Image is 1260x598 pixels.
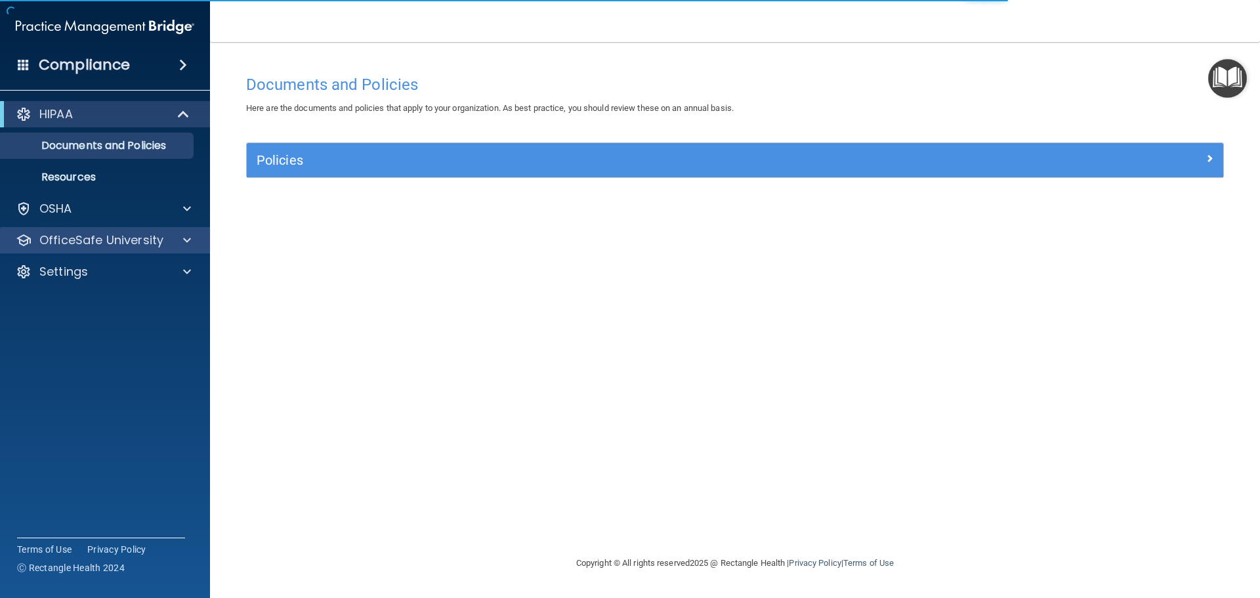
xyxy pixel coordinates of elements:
a: Policies [257,150,1213,171]
a: Terms of Use [843,558,894,568]
a: OSHA [16,201,191,217]
p: HIPAA [39,106,73,122]
p: Documents and Policies [9,139,188,152]
p: OSHA [39,201,72,217]
a: Settings [16,264,191,280]
a: HIPAA [16,106,190,122]
a: OfficeSafe University [16,232,191,248]
p: OfficeSafe University [39,232,163,248]
h5: Policies [257,153,969,167]
h4: Documents and Policies [246,76,1224,93]
p: Resources [9,171,188,184]
h4: Compliance [39,56,130,74]
span: Here are the documents and policies that apply to your organization. As best practice, you should... [246,103,734,113]
a: Privacy Policy [87,543,146,556]
a: Terms of Use [17,543,72,556]
span: Ⓒ Rectangle Health 2024 [17,561,125,574]
div: Copyright © All rights reserved 2025 @ Rectangle Health | | [495,542,975,584]
img: PMB logo [16,14,194,40]
a: Privacy Policy [789,558,841,568]
p: Settings [39,264,88,280]
button: Open Resource Center [1208,59,1247,98]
